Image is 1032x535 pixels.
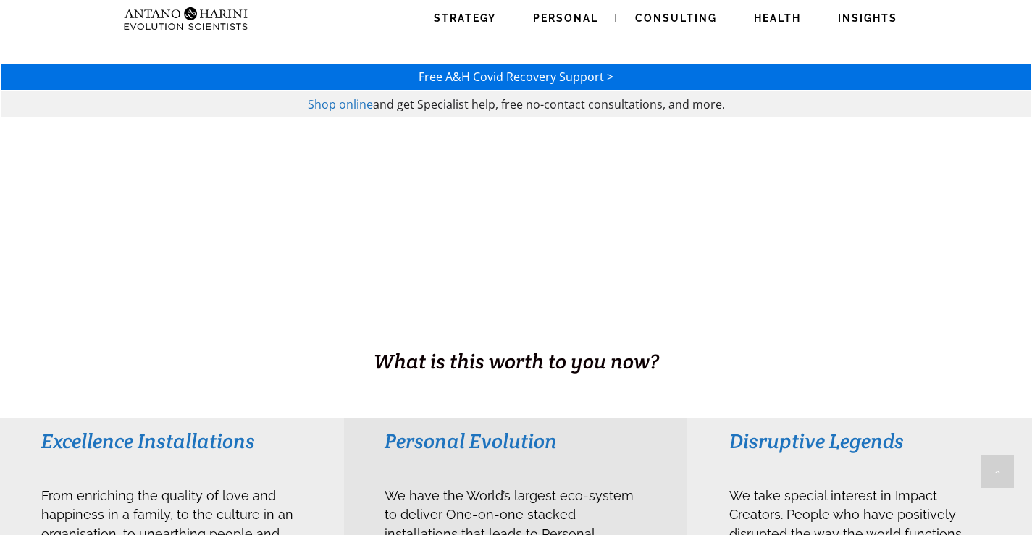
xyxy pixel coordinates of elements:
span: Strategy [434,12,496,24]
h3: Disruptive Legends [729,428,991,454]
span: Insights [838,12,897,24]
span: Personal [533,12,598,24]
span: Consulting [635,12,717,24]
h3: Personal Evolution [385,428,646,454]
span: Health [754,12,801,24]
h3: Excellence Installations [41,428,303,454]
h1: BUSINESS. HEALTH. Family. Legacy [1,316,1031,347]
a: Free A&H Covid Recovery Support > [419,69,613,85]
span: and get Specialist help, free no-contact consultations, and more. [373,96,725,112]
span: What is this worth to you now? [374,348,659,374]
a: Shop online [308,96,373,112]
